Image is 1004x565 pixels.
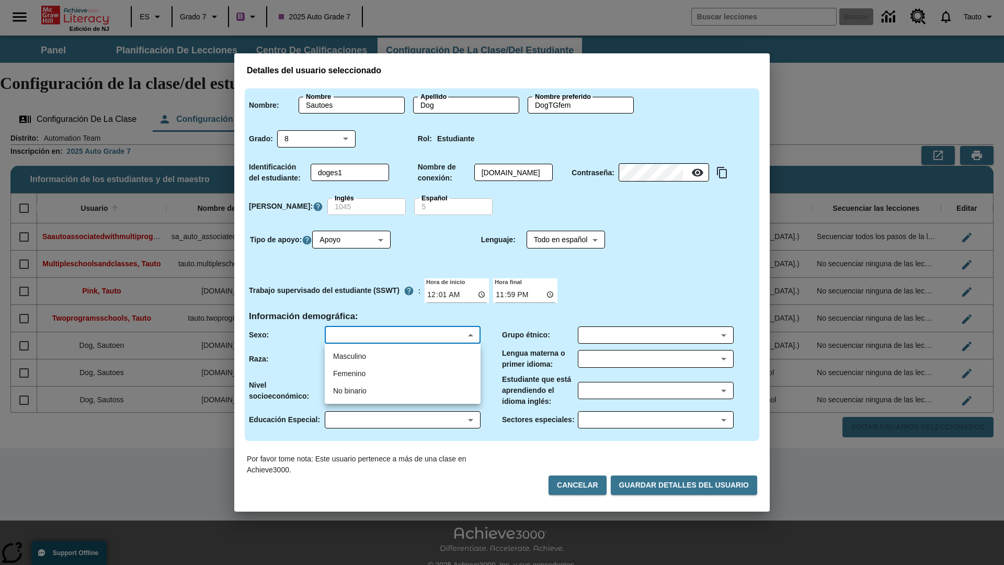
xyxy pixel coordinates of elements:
[333,351,366,362] div: Masculino
[325,348,481,365] li: Masculino
[333,368,366,379] div: Femenino
[325,365,481,382] li: Femenino
[333,386,367,397] div: No binario
[325,382,481,400] li: No binario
